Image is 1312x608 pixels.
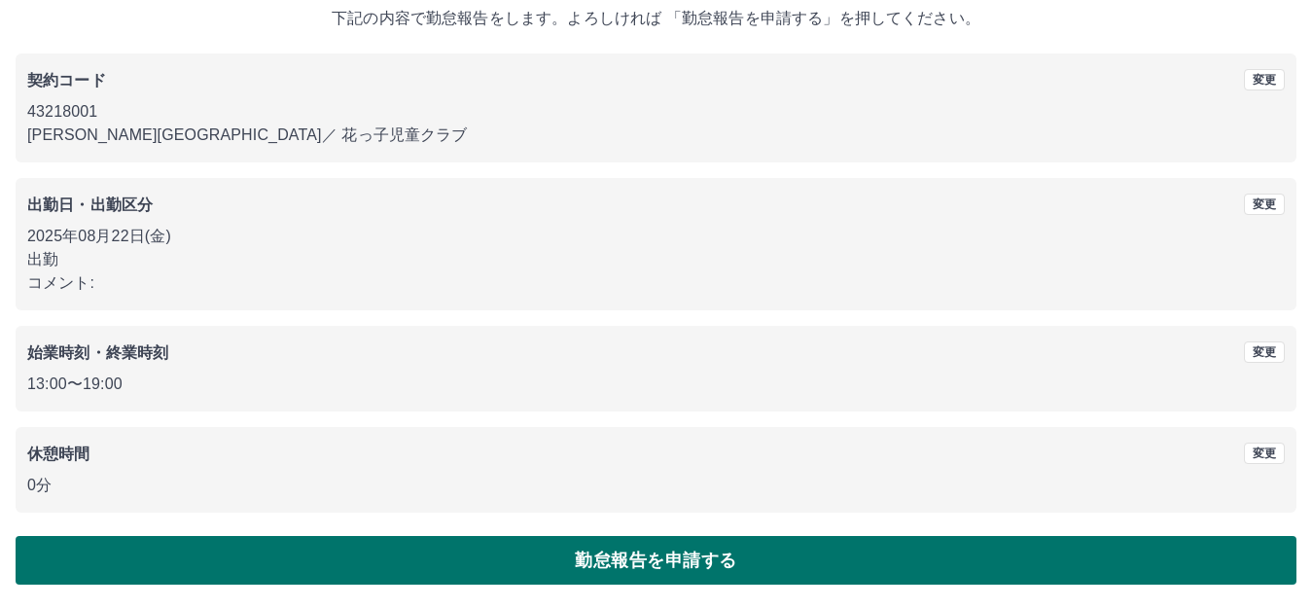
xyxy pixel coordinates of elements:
[16,536,1296,585] button: 勤怠報告を申請する
[1244,69,1285,90] button: 変更
[27,446,90,462] b: 休憩時間
[1244,443,1285,464] button: 変更
[27,248,1285,271] p: 出勤
[27,225,1285,248] p: 2025年08月22日(金)
[27,124,1285,147] p: [PERSON_NAME][GEOGRAPHIC_DATA] ／ 花っ子児童クラブ
[16,7,1296,30] p: 下記の内容で勤怠報告をします。よろしければ 「勤怠報告を申請する」を押してください。
[27,474,1285,497] p: 0分
[27,271,1285,295] p: コメント:
[27,100,1285,124] p: 43218001
[1244,341,1285,363] button: 変更
[27,72,106,89] b: 契約コード
[27,197,153,213] b: 出勤日・出勤区分
[1244,194,1285,215] button: 変更
[27,344,168,361] b: 始業時刻・終業時刻
[27,373,1285,396] p: 13:00 〜 19:00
